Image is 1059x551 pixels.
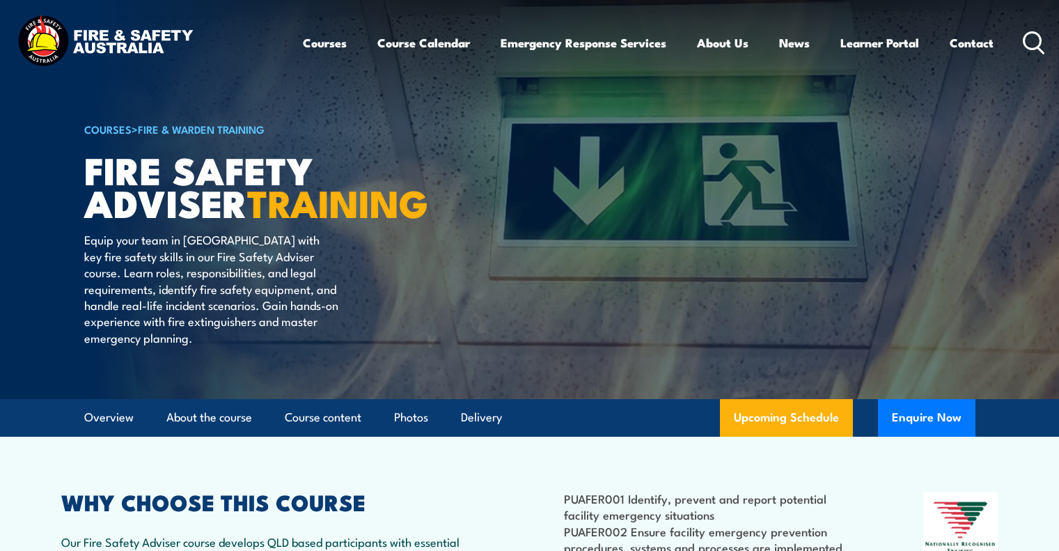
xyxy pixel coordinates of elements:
h2: WHY CHOOSE THIS COURSE [61,492,468,511]
a: News [779,24,810,61]
h1: FIRE SAFETY ADVISER [84,153,428,218]
a: COURSES [84,121,132,137]
a: Contact [950,24,994,61]
a: Course content [285,399,361,436]
a: Delivery [461,399,502,436]
a: Courses [303,24,347,61]
a: About the course [166,399,252,436]
a: Overview [84,399,134,436]
a: Learner Portal [840,24,919,61]
a: Emergency Response Services [501,24,666,61]
a: Fire & Warden Training [138,121,265,137]
h6: > [84,121,428,137]
a: About Us [697,24,748,61]
a: Course Calendar [377,24,470,61]
a: Photos [394,399,428,436]
button: Enquire Now [878,399,975,437]
strong: TRAINING [247,173,428,231]
p: Equip your team in [GEOGRAPHIC_DATA] with key fire safety skills in our Fire Safety Adviser cours... [84,231,338,346]
li: PUAFER001 Identify, prevent and report potential facility emergency situations [564,490,856,523]
a: Upcoming Schedule [720,399,853,437]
